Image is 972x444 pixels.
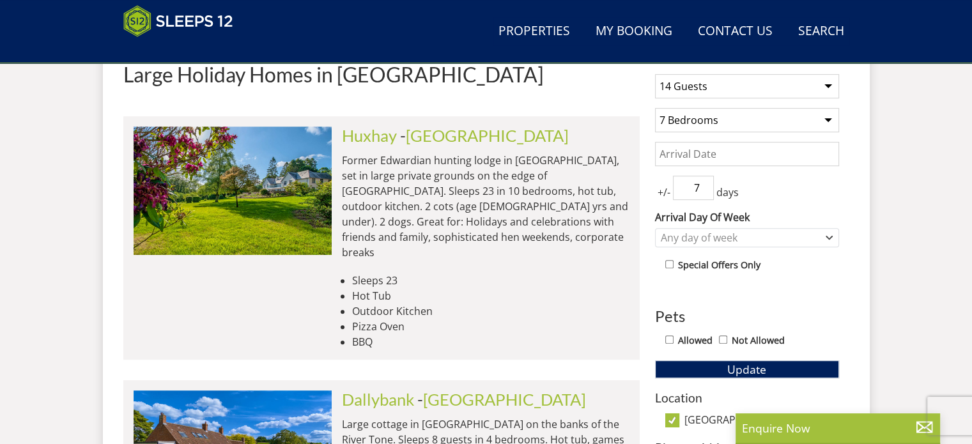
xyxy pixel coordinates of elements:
[352,303,629,319] li: Outdoor Kitchen
[658,231,823,245] div: Any day of week
[342,390,414,409] a: Dallybank
[655,308,839,325] h3: Pets
[655,391,839,404] h3: Location
[693,17,778,46] a: Contact Us
[352,288,629,303] li: Hot Tub
[423,390,586,409] a: [GEOGRAPHIC_DATA]
[406,126,569,145] a: [GEOGRAPHIC_DATA]
[655,142,839,166] input: Arrival Date
[123,5,233,37] img: Sleeps 12
[352,334,629,349] li: BBQ
[342,126,397,145] a: Huxhay
[714,185,741,200] span: days
[727,362,766,377] span: Update
[678,333,713,348] label: Allowed
[655,360,839,378] button: Update
[655,210,839,225] label: Arrival Day Of Week
[793,17,849,46] a: Search
[732,333,785,348] label: Not Allowed
[655,185,673,200] span: +/-
[417,390,586,409] span: -
[655,228,839,247] div: Combobox
[117,45,251,56] iframe: Customer reviews powered by Trustpilot
[684,414,839,428] label: [GEOGRAPHIC_DATA]
[123,63,640,86] h1: Large Holiday Homes in [GEOGRAPHIC_DATA]
[400,126,569,145] span: -
[352,319,629,334] li: Pizza Oven
[342,153,629,260] p: Former Edwardian hunting lodge in [GEOGRAPHIC_DATA], set in large private grounds on the edge of ...
[590,17,677,46] a: My Booking
[134,126,332,254] img: duxhams-somerset-holiday-accomodation-sleeps-12.original.jpg
[742,420,934,436] p: Enquire Now
[352,273,629,288] li: Sleeps 23
[493,17,575,46] a: Properties
[678,258,760,272] label: Special Offers Only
